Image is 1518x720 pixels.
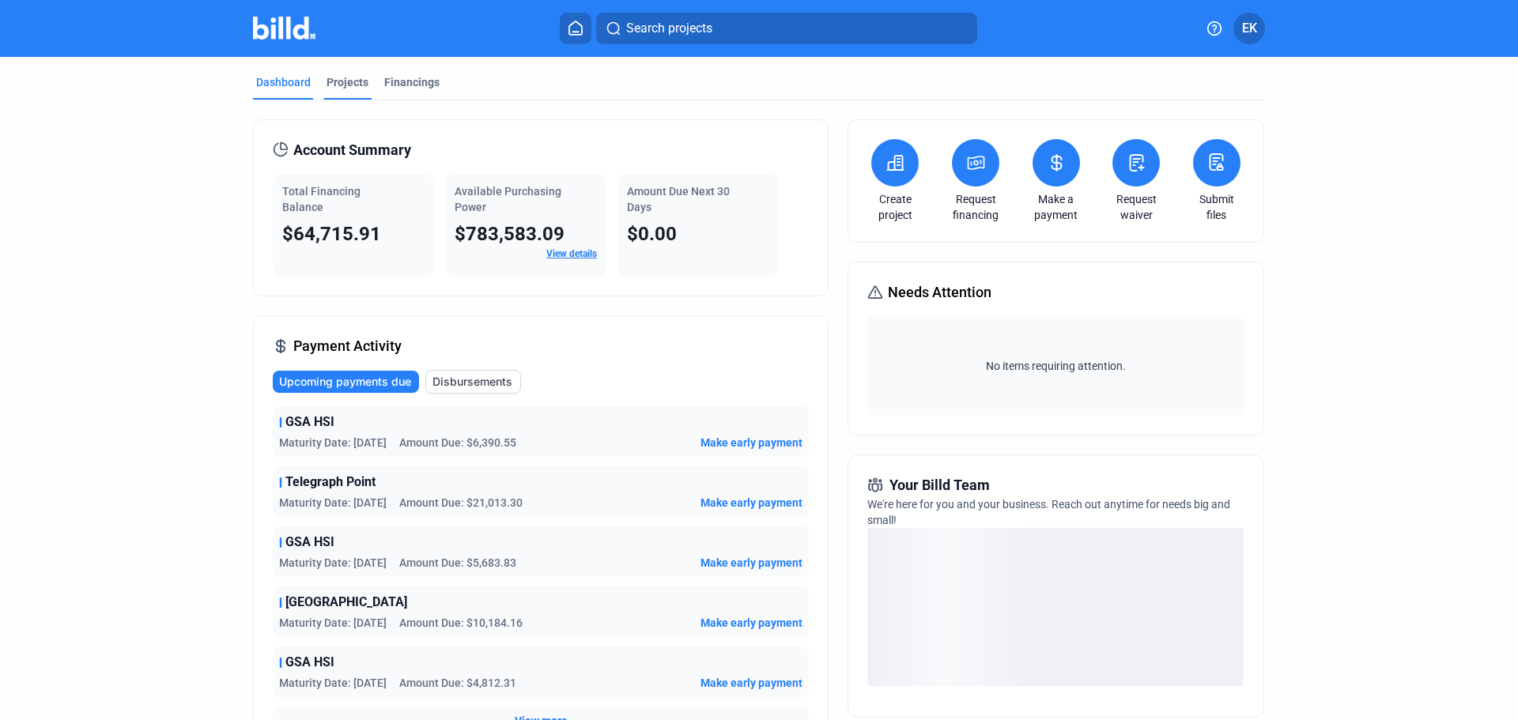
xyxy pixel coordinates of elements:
[948,191,1003,223] a: Request financing
[279,555,387,571] span: Maturity Date: [DATE]
[285,653,334,672] span: GSA HSI
[1189,191,1244,223] a: Submit files
[256,74,311,90] div: Dashboard
[432,374,512,390] span: Disbursements
[700,495,802,511] button: Make early payment
[1108,191,1164,223] a: Request waiver
[399,435,516,450] span: Amount Due: $6,390.55
[1029,191,1084,223] a: Make a payment
[279,374,411,390] span: Upcoming payments due
[888,281,991,303] span: Needs Attention
[700,675,802,691] button: Make early payment
[285,593,407,612] span: [GEOGRAPHIC_DATA]
[596,13,977,44] button: Search projects
[546,248,597,259] a: View details
[253,17,315,40] img: Billd Company Logo
[1233,13,1265,44] button: EK
[889,474,990,496] span: Your Billd Team
[293,139,411,161] span: Account Summary
[279,435,387,450] span: Maturity Date: [DATE]
[867,498,1230,526] span: We're here for you and your business. Reach out anytime for needs big and small!
[279,495,387,511] span: Maturity Date: [DATE]
[282,185,361,213] span: Total Financing Balance
[399,615,523,631] span: Amount Due: $10,184.16
[867,528,1244,686] div: loading
[626,19,712,38] span: Search projects
[285,413,334,432] span: GSA HSI
[399,675,516,691] span: Amount Due: $4,812.31
[867,191,923,223] a: Create project
[1242,19,1257,38] span: EK
[627,223,677,245] span: $0.00
[455,185,561,213] span: Available Purchasing Power
[700,555,802,571] button: Make early payment
[285,473,376,492] span: Telegraph Point
[399,555,516,571] span: Amount Due: $5,683.83
[399,495,523,511] span: Amount Due: $21,013.30
[425,370,521,394] button: Disbursements
[279,615,387,631] span: Maturity Date: [DATE]
[279,675,387,691] span: Maturity Date: [DATE]
[285,533,334,552] span: GSA HSI
[327,74,368,90] div: Projects
[700,435,802,450] button: Make early payment
[273,371,419,393] button: Upcoming payments due
[627,185,730,213] span: Amount Due Next 30 Days
[455,223,565,245] span: $783,583.09
[700,615,802,631] button: Make early payment
[293,335,402,357] span: Payment Activity
[282,223,381,245] span: $64,715.91
[384,74,440,90] div: Financings
[874,358,1237,374] span: No items requiring attention.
